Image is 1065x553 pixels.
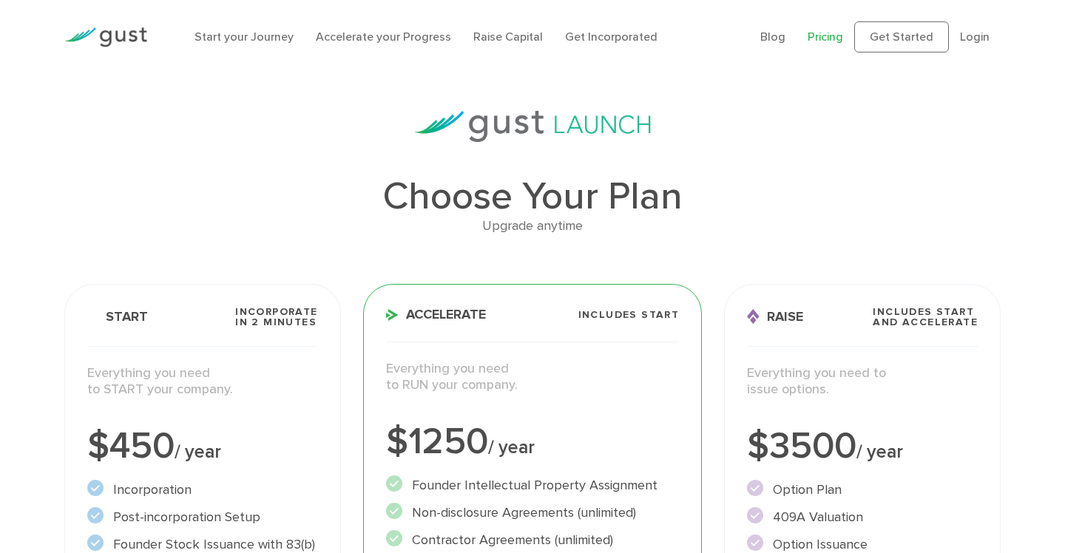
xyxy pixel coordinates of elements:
h1: Choose Your Plan [64,177,1001,216]
div: Upgrade anytime [64,216,1001,237]
div: $450 [87,428,318,465]
span: / year [175,441,221,463]
img: Raise Icon [747,309,760,325]
a: Blog [760,30,785,44]
p: Everything you need to RUN your company. [386,361,680,394]
span: Includes START and ACCELERATE [873,307,978,328]
li: Post-incorporation Setup [87,507,318,527]
a: Start your Journey [195,30,294,44]
a: Login [960,30,990,44]
span: / year [856,441,903,463]
li: Founder Intellectual Property Assignment [386,475,680,495]
li: Non-disclosure Agreements (unlimited) [386,503,680,523]
a: Accelerate your Progress [316,30,451,44]
img: gust-launch-logos.svg [414,111,651,142]
a: Pricing [808,30,843,44]
p: Everything you need to START your company. [87,365,318,398]
span: Raise [747,309,803,325]
div: $1250 [386,424,680,461]
a: Get Started [854,21,949,52]
a: Get Incorporated [565,30,657,44]
div: $3500 [747,428,978,465]
span: Incorporate in 2 Minutes [235,307,317,328]
a: Raise Capital [473,30,543,44]
img: Gust Logo [64,27,147,47]
span: Start [87,309,148,325]
span: Includes START [578,310,680,320]
span: Accelerate [386,308,486,322]
li: Contractor Agreements (unlimited) [386,530,680,550]
li: 409A Valuation [747,507,978,527]
img: Accelerate Icon [386,309,399,321]
li: Option Plan [747,480,978,500]
li: Incorporation [87,480,318,500]
span: / year [488,436,535,458]
p: Everything you need to issue options. [747,365,978,398]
